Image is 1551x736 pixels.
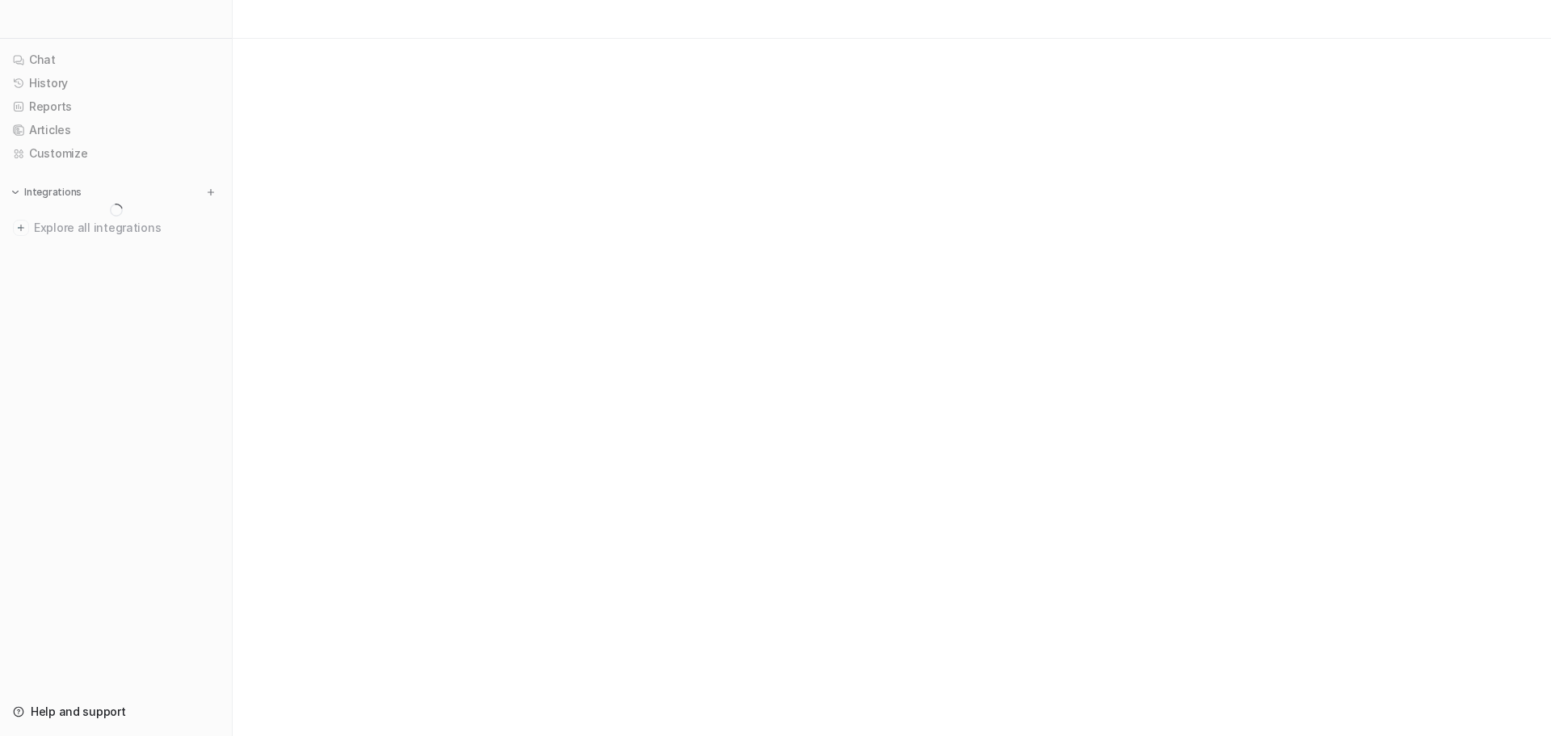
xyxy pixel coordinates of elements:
img: expand menu [10,187,21,198]
p: Integrations [24,186,82,199]
a: Customize [6,142,225,165]
img: explore all integrations [13,220,29,236]
a: Explore all integrations [6,217,225,239]
button: Integrations [6,184,86,200]
a: Reports [6,95,225,118]
a: Chat [6,48,225,71]
img: menu_add.svg [205,187,216,198]
a: History [6,72,225,95]
span: Explore all integrations [34,215,219,241]
a: Articles [6,119,225,141]
a: Help and support [6,700,225,723]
